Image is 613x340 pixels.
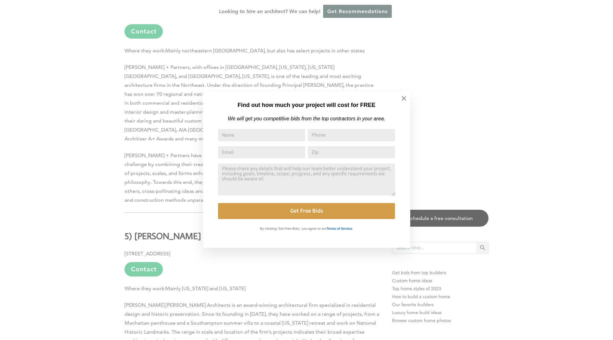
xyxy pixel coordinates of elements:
strong: . [352,227,353,230]
input: Name [218,129,305,141]
strong: By clicking 'Get Free Bids,' you agree to our [260,227,327,230]
button: Get Free Bids [218,203,395,219]
strong: Find out how much your project will cost for FREE [238,102,375,108]
button: Close [393,87,415,110]
textarea: Comment or Message [218,163,395,195]
input: Email Address [218,146,305,158]
a: Terms of Service [327,225,352,231]
input: Zip [308,146,395,158]
em: We will get you competitive bids from the top contractors in your area. [228,116,385,121]
input: Phone [308,129,395,141]
strong: Terms of Service [327,227,352,230]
